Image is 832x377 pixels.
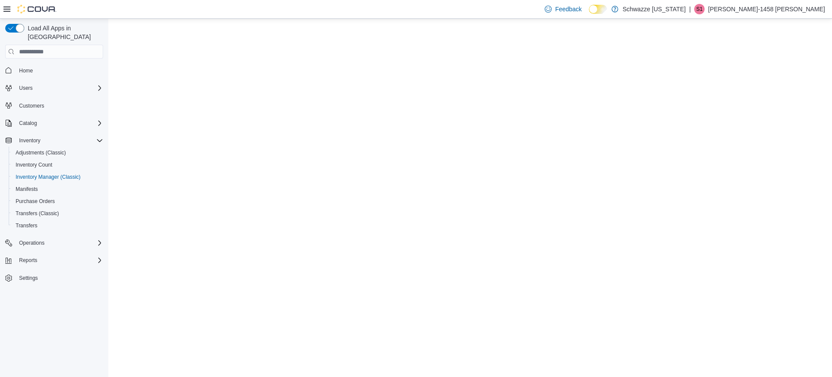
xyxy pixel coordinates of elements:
[16,272,103,283] span: Settings
[19,120,37,127] span: Catalog
[16,255,103,266] span: Reports
[19,257,37,264] span: Reports
[16,66,36,76] a: Home
[2,237,107,249] button: Operations
[12,208,62,219] a: Transfers (Classic)
[19,102,44,109] span: Customers
[12,220,103,231] span: Transfers
[16,118,40,128] button: Catalog
[19,85,32,92] span: Users
[541,0,585,18] a: Feedback
[16,100,103,111] span: Customers
[16,65,103,75] span: Home
[2,272,107,284] button: Settings
[5,60,103,307] nav: Complex example
[12,184,103,194] span: Manifests
[16,149,66,156] span: Adjustments (Classic)
[16,83,103,93] span: Users
[12,148,69,158] a: Adjustments (Classic)
[16,161,52,168] span: Inventory Count
[696,4,703,14] span: S1
[623,4,686,14] p: Schwazze [US_STATE]
[2,117,107,129] button: Catalog
[19,137,40,144] span: Inventory
[12,160,103,170] span: Inventory Count
[9,147,107,159] button: Adjustments (Classic)
[9,207,107,220] button: Transfers (Classic)
[12,160,56,170] a: Inventory Count
[2,254,107,266] button: Reports
[9,220,107,232] button: Transfers
[19,275,38,282] span: Settings
[694,4,705,14] div: Samantha-1458 Matthews
[16,198,55,205] span: Purchase Orders
[2,82,107,94] button: Users
[19,67,33,74] span: Home
[12,172,84,182] a: Inventory Manager (Classic)
[16,135,44,146] button: Inventory
[12,148,103,158] span: Adjustments (Classic)
[2,64,107,76] button: Home
[16,238,103,248] span: Operations
[16,174,81,180] span: Inventory Manager (Classic)
[16,101,48,111] a: Customers
[16,273,41,283] a: Settings
[2,134,107,147] button: Inventory
[708,4,825,14] p: [PERSON_NAME]-1458 [PERSON_NAME]
[16,255,41,266] button: Reports
[12,196,58,207] a: Purchase Orders
[9,183,107,195] button: Manifests
[19,239,45,246] span: Operations
[555,5,582,13] span: Feedback
[9,171,107,183] button: Inventory Manager (Classic)
[12,220,41,231] a: Transfers
[16,210,59,217] span: Transfers (Classic)
[16,118,103,128] span: Catalog
[16,222,37,229] span: Transfers
[12,196,103,207] span: Purchase Orders
[16,186,38,193] span: Manifests
[2,99,107,112] button: Customers
[16,238,48,248] button: Operations
[16,83,36,93] button: Users
[12,208,103,219] span: Transfers (Classic)
[9,159,107,171] button: Inventory Count
[12,184,41,194] a: Manifests
[589,5,607,14] input: Dark Mode
[24,24,103,41] span: Load All Apps in [GEOGRAPHIC_DATA]
[17,5,56,13] img: Cova
[9,195,107,207] button: Purchase Orders
[689,4,691,14] p: |
[16,135,103,146] span: Inventory
[12,172,103,182] span: Inventory Manager (Classic)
